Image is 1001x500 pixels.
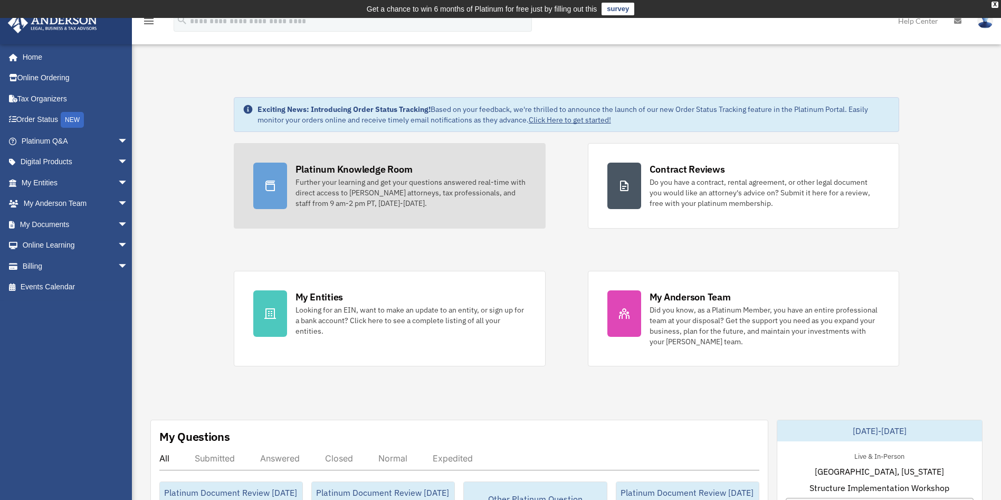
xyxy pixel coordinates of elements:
div: My Entities [295,290,343,304]
div: Get a chance to win 6 months of Platinum for free just by filling out this [367,3,597,15]
a: Billingarrow_drop_down [7,256,144,277]
div: [DATE]-[DATE] [777,420,982,441]
span: arrow_drop_down [118,235,139,257]
div: Did you know, as a Platinum Member, you have an entire professional team at your disposal? Get th... [650,305,880,347]
a: Click Here to get started! [529,115,611,125]
div: All [159,453,169,464]
div: Submitted [195,453,235,464]
a: Events Calendar [7,277,144,298]
a: survey [602,3,634,15]
a: Contract Reviews Do you have a contract, rental agreement, or other legal document you would like... [588,143,900,229]
div: Normal [378,453,407,464]
img: User Pic [977,13,993,29]
div: Expedited [433,453,473,464]
span: arrow_drop_down [118,193,139,215]
strong: Exciting News: Introducing Order Status Tracking! [258,105,431,114]
a: Home [7,46,139,68]
span: arrow_drop_down [118,172,139,194]
div: Closed [325,453,353,464]
div: Further your learning and get your questions answered real-time with direct access to [PERSON_NAM... [295,177,526,209]
span: arrow_drop_down [118,256,139,277]
a: menu [142,18,155,27]
div: Live & In-Person [846,450,913,461]
a: Online Ordering [7,68,144,89]
i: search [176,14,188,26]
a: Platinum Q&Aarrow_drop_down [7,130,144,152]
span: arrow_drop_down [118,130,139,152]
a: Order StatusNEW [7,109,144,131]
a: My Documentsarrow_drop_down [7,214,144,235]
div: Answered [260,453,300,464]
div: NEW [61,112,84,128]
a: My Anderson Teamarrow_drop_down [7,193,144,214]
a: Tax Organizers [7,88,144,109]
a: My Entities Looking for an EIN, want to make an update to an entity, or sign up for a bank accoun... [234,271,546,366]
div: Platinum Knowledge Room [295,163,413,176]
img: Anderson Advisors Platinum Portal [5,13,100,33]
div: My Questions [159,429,230,445]
a: Online Learningarrow_drop_down [7,235,144,256]
div: close [992,2,998,8]
div: Contract Reviews [650,163,725,176]
span: Structure Implementation Workshop [809,482,949,494]
a: Digital Productsarrow_drop_down [7,152,144,173]
a: My Entitiesarrow_drop_down [7,172,144,193]
div: Based on your feedback, we're thrilled to announce the launch of our new Order Status Tracking fe... [258,104,891,125]
div: Do you have a contract, rental agreement, or other legal document you would like an attorney's ad... [650,177,880,209]
a: My Anderson Team Did you know, as a Platinum Member, you have an entire professional team at your... [588,271,900,366]
a: Platinum Knowledge Room Further your learning and get your questions answered real-time with dire... [234,143,546,229]
span: [GEOGRAPHIC_DATA], [US_STATE] [815,465,944,478]
div: My Anderson Team [650,290,731,304]
i: menu [142,15,155,27]
span: arrow_drop_down [118,152,139,173]
div: Looking for an EIN, want to make an update to an entity, or sign up for a bank account? Click her... [295,305,526,336]
span: arrow_drop_down [118,214,139,235]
